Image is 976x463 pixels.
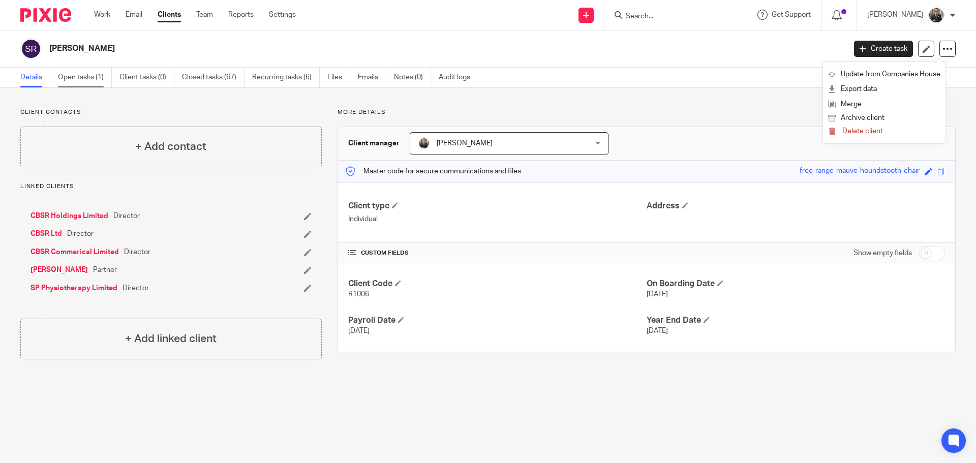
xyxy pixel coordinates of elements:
[123,283,149,293] span: Director
[135,139,206,155] h4: + Add contact
[58,68,112,87] a: Open tasks (1)
[647,315,945,326] h4: Year End Date
[828,67,940,82] a: Update from Companies House
[772,11,811,18] span: Get Support
[358,68,386,87] a: Emails
[49,43,681,54] h2: [PERSON_NAME]
[800,166,920,177] div: free-range-mauve-houndstooth-chair
[20,38,42,59] img: svg%3E
[126,10,142,20] a: Email
[348,214,647,224] p: Individual
[119,68,174,87] a: Client tasks (0)
[196,10,213,20] a: Team
[94,10,110,20] a: Work
[418,137,430,149] img: Headshot.jpg
[394,68,431,87] a: Notes (0)
[93,265,117,275] span: Partner
[124,247,150,257] span: Director
[348,249,647,257] h4: CUSTOM FIELDS
[67,229,94,239] span: Director
[625,12,716,21] input: Search
[867,10,923,20] p: [PERSON_NAME]
[348,279,647,289] h4: Client Code
[20,108,322,116] p: Client contacts
[853,248,912,258] label: Show empty fields
[348,201,647,211] h4: Client type
[158,10,181,20] a: Clients
[437,140,493,147] span: [PERSON_NAME]
[252,68,320,87] a: Recurring tasks (6)
[828,97,940,112] a: Merge
[842,128,883,135] span: Delete client
[647,291,668,298] span: [DATE]
[346,166,521,176] p: Master code for secure communications and files
[928,7,944,23] img: Headshot.jpg
[327,68,350,87] a: Files
[647,201,945,211] h4: Address
[647,327,668,334] span: [DATE]
[30,247,119,257] a: CBSR Commerical Limited
[439,68,478,87] a: Audit logs
[348,315,647,326] h4: Payroll Date
[125,331,217,347] h4: + Add linked client
[30,265,88,275] a: [PERSON_NAME]
[20,182,322,191] p: Linked clients
[338,108,956,116] p: More details
[182,68,245,87] a: Closed tasks (67)
[828,125,940,138] button: Delete client
[348,291,369,298] span: R1006
[269,10,296,20] a: Settings
[113,211,140,221] span: Director
[828,112,940,125] button: Archive client
[30,229,62,239] a: CBSR Ltd
[348,138,400,148] h3: Client manager
[828,82,940,97] a: Export data
[30,283,117,293] a: SP Physiotherapy Limited
[20,68,50,87] a: Details
[348,327,370,334] span: [DATE]
[20,8,71,22] img: Pixie
[30,211,108,221] a: CBSR Holdings Limited
[228,10,254,20] a: Reports
[647,279,945,289] h4: On Boarding Date
[854,41,913,57] a: Create task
